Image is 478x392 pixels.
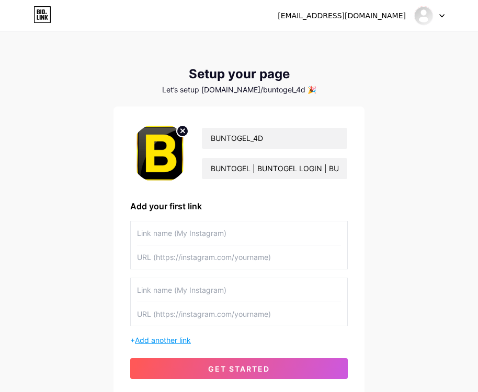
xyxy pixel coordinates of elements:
[202,158,347,179] input: bio
[130,335,348,346] div: +
[202,128,347,149] input: Your name
[130,200,348,212] div: Add your first link
[414,6,434,26] img: buntogel_4d
[113,67,365,81] div: Setup your page
[137,245,341,269] input: URL (https://instagram.com/yourname)
[208,364,270,373] span: get started
[113,86,365,94] div: Let’s setup [DOMAIN_NAME]/buntogel_4d 🎉
[278,10,406,21] div: [EMAIL_ADDRESS][DOMAIN_NAME]
[130,358,348,379] button: get started
[137,302,341,326] input: URL (https://instagram.com/yourname)
[137,278,341,302] input: Link name (My Instagram)
[130,123,189,183] img: profile pic
[137,221,341,245] input: Link name (My Instagram)
[135,336,191,345] span: Add another link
